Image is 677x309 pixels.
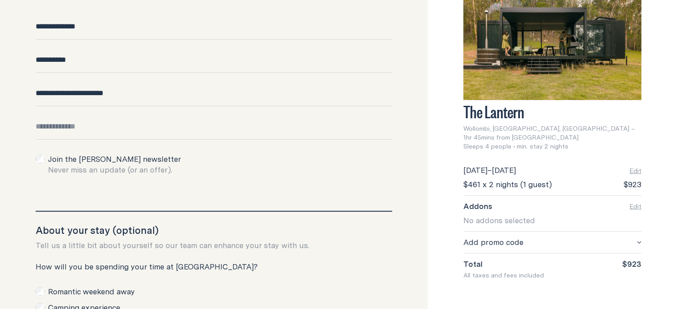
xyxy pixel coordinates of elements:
[492,165,516,176] span: [DATE]
[36,240,392,251] p: Tell us a little bit about yourself so our team can enhance your stay with us.
[463,237,523,248] span: Add promo code
[463,215,535,226] span: No addons selected
[463,124,641,142] span: Wollombi, [GEOGRAPHIC_DATA], [GEOGRAPHIC_DATA] – 1hr 45mins from [GEOGRAPHIC_DATA]
[622,259,641,269] span: $923
[463,179,552,190] span: $461 x 2 nights (1 guest)
[463,165,516,176] div: –
[48,164,172,175] span: Never miss an update (or an offer).
[48,286,135,297] label: Romantic weekend away
[463,142,568,151] span: Sleeps 4 people • min. stay 2 nights
[463,271,544,280] span: All taxes and fees included
[463,105,641,117] h3: The Lantern
[48,154,181,175] label: Join the [PERSON_NAME] newsletter
[629,166,641,175] button: Edit
[36,261,392,272] p: How will you be spending your time at [GEOGRAPHIC_DATA]?
[463,237,641,248] button: Add promo code
[36,224,392,237] h3: About your stay (optional)
[463,165,487,176] span: [DATE]
[629,201,641,212] button: Edit
[624,179,641,190] span: $923
[463,259,482,269] span: Total
[463,201,492,212] span: Addons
